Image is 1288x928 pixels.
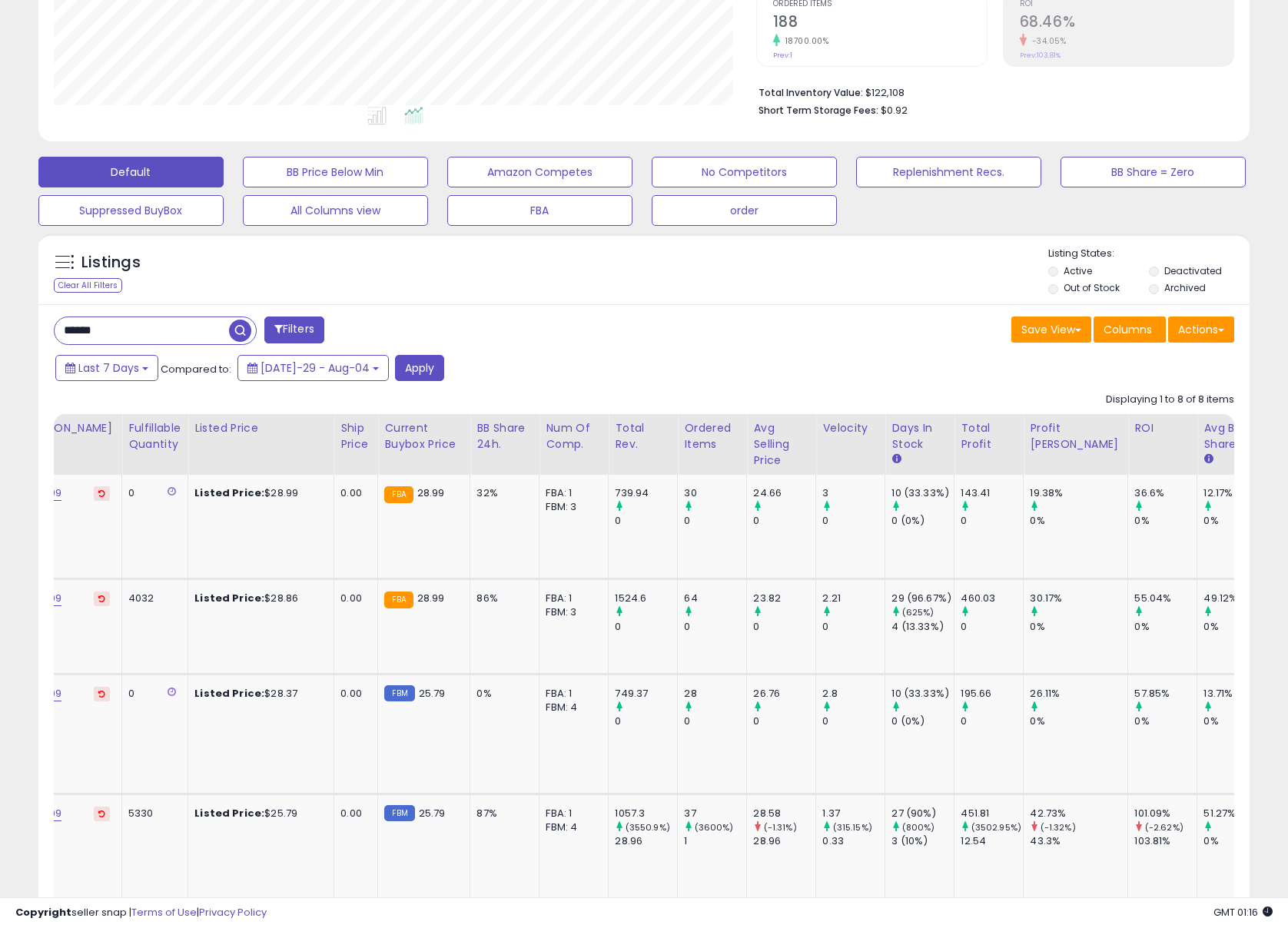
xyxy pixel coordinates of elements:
[54,278,122,293] div: Clear All Filters
[1203,420,1260,452] div: Avg BB Share
[764,821,797,834] small: (-1.31%)
[753,486,815,500] div: 24.66
[1094,317,1166,343] button: Columns
[340,807,366,820] div: 0.00
[773,51,792,60] small: Prev: 1
[340,592,366,605] div: 0.00
[1064,281,1120,294] label: Out of Stock
[476,486,527,500] div: 32%
[199,905,267,920] a: Privacy Policy
[1134,620,1197,634] div: 0%
[243,157,428,187] button: BB Price Below Min
[773,13,987,34] h2: 188
[759,82,1223,101] li: $122,108
[15,905,71,920] strong: Copyright
[961,834,1023,848] div: 12.54
[684,714,746,728] div: 0
[753,592,815,605] div: 23.82
[1106,393,1234,407] div: Displaying 1 to 8 of 8 items
[546,592,596,605] div: FBA: 1
[753,834,815,848] div: 28.96
[652,195,837,226] button: order
[902,821,935,834] small: (800%)
[1134,834,1197,848] div: 103.81%
[891,714,954,728] div: 0 (0%)
[38,157,224,187] button: Default
[626,821,670,834] small: (3550.9%)
[1011,317,1091,343] button: Save View
[447,157,632,187] button: Amazon Competes
[1203,620,1266,634] div: 0%
[1203,592,1266,605] div: 49.12%
[546,807,596,820] div: FBA: 1
[476,592,527,605] div: 86%
[194,592,322,605] div: $28.86
[546,701,596,714] div: FBM: 4
[34,686,61,701] a: 28.99
[615,514,677,528] div: 0
[1030,486,1127,500] div: 19.38%
[194,486,322,500] div: $28.99
[822,834,885,848] div: 0.33
[961,620,1023,634] div: 0
[1203,486,1266,500] div: 12.17%
[384,420,463,452] div: Current Buybox Price
[34,806,61,821] a: 28.99
[340,486,366,500] div: 0.00
[1203,452,1213,466] small: Avg BB Share.
[1020,51,1061,60] small: Prev: 103.81%
[419,686,446,701] span: 25.79
[384,805,414,821] small: FBM
[1030,420,1121,452] div: Profit [PERSON_NAME]
[78,360,139,376] span: Last 7 Days
[822,620,885,634] div: 0
[780,35,829,47] small: 18700.00%
[891,592,954,605] div: 29 (96.67%)
[417,486,445,500] span: 28.99
[1213,905,1273,920] span: 2025-08-12 01:16 GMT
[417,591,445,605] span: 28.99
[891,807,954,820] div: 27 (90%)
[759,86,863,99] b: Total Inventory Value:
[1030,592,1127,605] div: 30.17%
[38,195,224,226] button: Suppressed BuyBox
[1134,514,1197,528] div: 0%
[194,420,327,436] div: Listed Price
[891,420,948,452] div: Days In Stock
[822,514,885,528] div: 0
[822,687,885,701] div: 2.8
[1041,821,1076,834] small: (-1.32%)
[128,420,181,452] div: Fulfillable Quantity
[961,592,1023,605] div: 460.03
[384,685,414,701] small: FBM
[753,420,809,469] div: Avg Selling Price
[1203,714,1266,728] div: 0%
[1203,687,1266,701] div: 13.71%
[1030,687,1127,701] div: 26.11%
[546,687,596,701] div: FBA: 1
[833,821,872,834] small: (315.15%)
[822,420,878,436] div: Velocity
[695,821,734,834] small: (3600%)
[822,592,885,605] div: 2.21
[546,605,596,619] div: FBM: 3
[261,360,370,376] span: [DATE]-29 - Aug-04
[194,687,322,701] div: $28.37
[615,687,677,701] div: 749.37
[961,687,1023,701] div: 195.66
[856,157,1041,187] button: Replenishment Recs.
[384,486,413,503] small: FBA
[1134,592,1197,605] div: 55.04%
[395,355,444,381] button: Apply
[1145,821,1183,834] small: (-2.62%)
[684,834,746,848] div: 1
[237,355,389,381] button: [DATE]-29 - Aug-04
[55,355,158,381] button: Last 7 Days
[684,514,746,528] div: 0
[1203,807,1266,820] div: 51.27%
[684,807,746,820] div: 37
[891,834,954,848] div: 3 (10%)
[447,195,632,226] button: FBA
[546,420,602,452] div: Num of Comp.
[15,906,267,920] div: seller snap | |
